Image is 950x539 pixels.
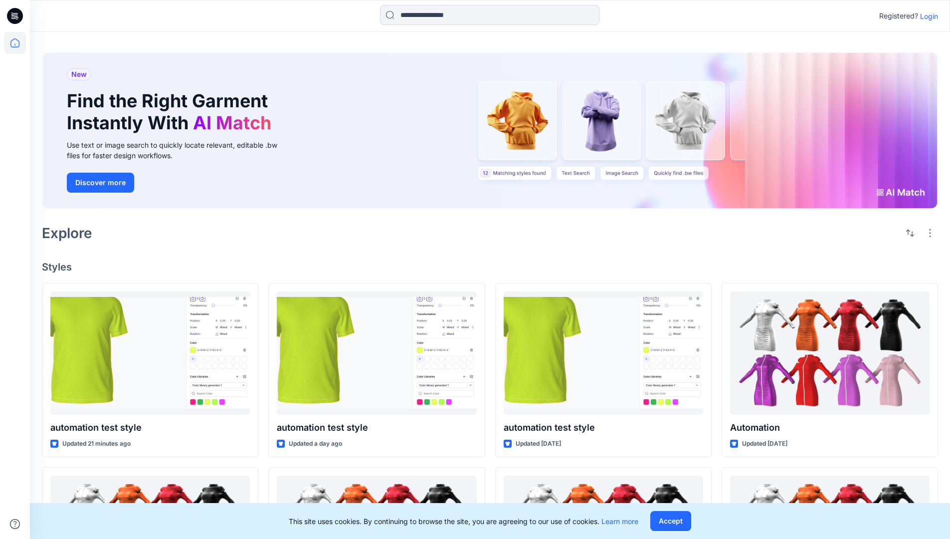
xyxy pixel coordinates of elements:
[504,421,703,435] p: automation test style
[277,291,476,415] a: automation test style
[62,439,131,449] p: Updated 21 minutes ago
[289,439,342,449] p: Updated a day ago
[920,11,938,21] p: Login
[730,421,930,435] p: Automation
[67,90,276,133] h1: Find the Right Garment Instantly With
[730,291,930,415] a: Automation
[879,10,918,22] p: Registered?
[67,140,291,161] div: Use text or image search to quickly locate relevant, editable .bw files for faster design workflows.
[50,291,250,415] a: automation test style
[742,439,787,449] p: Updated [DATE]
[193,112,271,134] span: AI Match
[67,173,134,193] button: Discover more
[289,516,638,527] p: This site uses cookies. By continuing to browse the site, you are agreeing to our use of cookies.
[516,439,561,449] p: Updated [DATE]
[42,261,938,273] h4: Styles
[50,421,250,435] p: automation test style
[71,68,87,80] span: New
[42,225,92,241] h2: Explore
[277,421,476,435] p: automation test style
[650,511,691,531] button: Accept
[601,517,638,526] a: Learn more
[504,291,703,415] a: automation test style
